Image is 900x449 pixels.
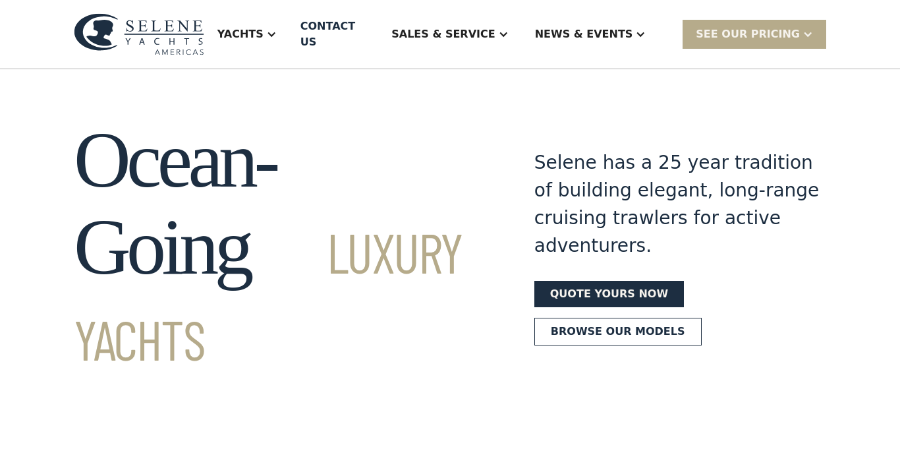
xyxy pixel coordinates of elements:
[696,26,800,42] div: SEE Our Pricing
[391,26,495,42] div: Sales & Service
[74,218,463,372] span: Luxury Yachts
[74,13,204,55] img: logo
[535,26,633,42] div: News & EVENTS
[522,8,660,61] div: News & EVENTS
[217,26,264,42] div: Yachts
[74,117,487,378] h1: Ocean-Going
[204,8,290,61] div: Yachts
[534,281,684,307] a: Quote yours now
[300,18,368,50] div: Contact US
[534,149,826,260] div: Selene has a 25 year tradition of building elegant, long-range cruising trawlers for active adven...
[378,8,521,61] div: Sales & Service
[683,20,826,48] div: SEE Our Pricing
[534,318,702,345] a: Browse our models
